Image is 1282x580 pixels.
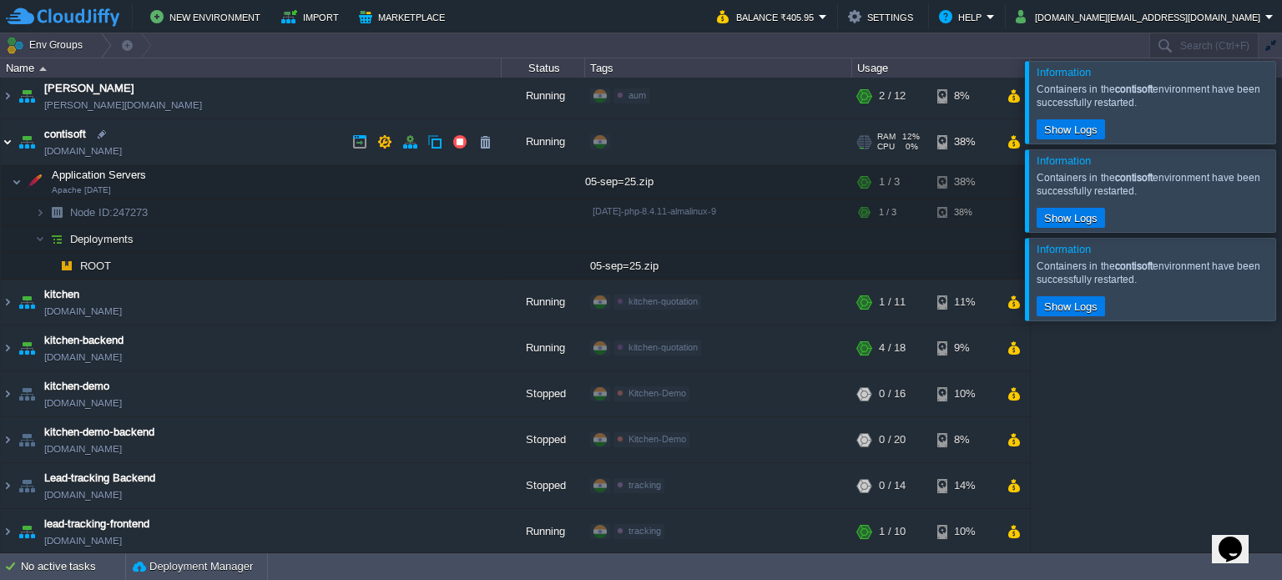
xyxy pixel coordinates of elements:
[1037,260,1271,286] div: Containers in the environment have been successfully restarted.
[68,205,150,219] a: Node ID:247273
[879,199,896,225] div: 1 / 3
[628,526,661,536] span: tracking
[1016,7,1265,27] button: [DOMAIN_NAME][EMAIL_ADDRESS][DOMAIN_NAME]
[45,253,55,279] img: AMDAwAAAACH5BAEAAAAALAAAAAABAAEAAAICRAEAOw==
[44,126,86,143] a: contisoft
[628,296,698,306] span: kitchen-quotation
[937,325,992,371] div: 9%
[15,463,38,508] img: AMDAwAAAACH5BAEAAAAALAAAAAABAAEAAAICRAEAOw==
[937,417,992,462] div: 8%
[628,388,686,398] span: Kitchen-Demo
[44,441,122,457] a: [DOMAIN_NAME]
[1039,299,1103,314] button: Show Logs
[39,67,47,71] img: AMDAwAAAACH5BAEAAAAALAAAAAABAAEAAAICRAEAOw==
[44,470,155,487] a: Lead-tracking Backend
[44,349,122,366] a: [DOMAIN_NAME]
[502,280,585,325] div: Running
[281,7,344,27] button: Import
[585,253,852,279] div: 05-sep=25.zip
[879,73,906,119] div: 2 / 12
[879,463,906,508] div: 0 / 14
[1,280,14,325] img: AMDAwAAAACH5BAEAAAAALAAAAAABAAEAAAICRAEAOw==
[68,205,150,219] span: 247273
[937,280,992,325] div: 11%
[78,259,114,273] a: ROOT
[44,97,202,113] a: [PERSON_NAME][DOMAIN_NAME]
[15,119,38,164] img: AMDAwAAAACH5BAEAAAAALAAAAAABAAEAAAICRAEAOw==
[879,509,906,554] div: 1 / 10
[879,325,906,371] div: 4 / 18
[502,73,585,119] div: Running
[1039,122,1103,137] button: Show Logs
[2,58,501,78] div: Name
[15,371,38,416] img: AMDAwAAAACH5BAEAAAAALAAAAAABAAEAAAICRAEAOw==
[502,325,585,371] div: Running
[502,371,585,416] div: Stopped
[44,424,154,441] span: kitchen-demo-backend
[1115,83,1153,95] b: contisoft
[937,199,992,225] div: 38%
[1039,210,1103,225] button: Show Logs
[52,185,111,195] span: Apache [DATE]
[44,516,149,532] a: lead-tracking-frontend
[44,143,122,159] a: [DOMAIN_NAME]
[35,226,45,252] img: AMDAwAAAACH5BAEAAAAALAAAAAABAAEAAAICRAEAOw==
[593,206,716,216] span: [DATE]-php-8.4.11-almalinux-9
[359,7,450,27] button: Marketplace
[35,199,45,225] img: AMDAwAAAACH5BAEAAAAALAAAAAABAAEAAAICRAEAOw==
[628,90,646,100] span: aum
[1212,513,1265,563] iframe: chat widget
[44,303,122,320] a: [DOMAIN_NAME]
[939,7,987,27] button: Help
[1,119,14,164] img: AMDAwAAAACH5BAEAAAAALAAAAAABAAEAAAICRAEAOw==
[879,371,906,416] div: 0 / 16
[902,132,920,142] span: 12%
[879,280,906,325] div: 1 / 11
[877,142,895,152] span: CPU
[901,142,918,152] span: 0%
[502,119,585,164] div: Running
[44,332,124,349] a: kitchen-backend
[45,226,68,252] img: AMDAwAAAACH5BAEAAAAALAAAAAABAAEAAAICRAEAOw==
[937,463,992,508] div: 14%
[44,80,134,97] a: [PERSON_NAME]
[44,378,109,395] a: kitchen-demo
[150,7,265,27] button: New Environment
[937,509,992,554] div: 10%
[1,417,14,462] img: AMDAwAAAACH5BAEAAAAALAAAAAABAAEAAAICRAEAOw==
[879,417,906,462] div: 0 / 20
[15,417,38,462] img: AMDAwAAAACH5BAEAAAAALAAAAAABAAEAAAICRAEAOw==
[502,509,585,554] div: Running
[15,325,38,371] img: AMDAwAAAACH5BAEAAAAALAAAAAABAAEAAAICRAEAOw==
[879,165,900,199] div: 1 / 3
[1115,260,1153,272] b: contisoft
[1037,243,1091,255] span: Information
[1037,154,1091,167] span: Information
[44,532,122,549] a: [DOMAIN_NAME]
[502,463,585,508] div: Stopped
[45,199,68,225] img: AMDAwAAAACH5BAEAAAAALAAAAAABAAEAAAICRAEAOw==
[628,480,661,490] span: tracking
[68,232,136,246] a: Deployments
[44,286,79,303] a: kitchen
[12,165,22,199] img: AMDAwAAAACH5BAEAAAAALAAAAAABAAEAAAICRAEAOw==
[1,509,14,554] img: AMDAwAAAACH5BAEAAAAALAAAAAABAAEAAAICRAEAOw==
[937,371,992,416] div: 10%
[937,119,992,164] div: 38%
[1115,172,1153,184] b: contisoft
[628,434,686,444] span: Kitchen-Demo
[1037,171,1271,198] div: Containers in the environment have been successfully restarted.
[44,487,122,503] a: [DOMAIN_NAME]
[50,168,149,182] span: Application Servers
[1,325,14,371] img: AMDAwAAAACH5BAEAAAAALAAAAAABAAEAAAICRAEAOw==
[1037,83,1271,109] div: Containers in the environment have been successfully restarted.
